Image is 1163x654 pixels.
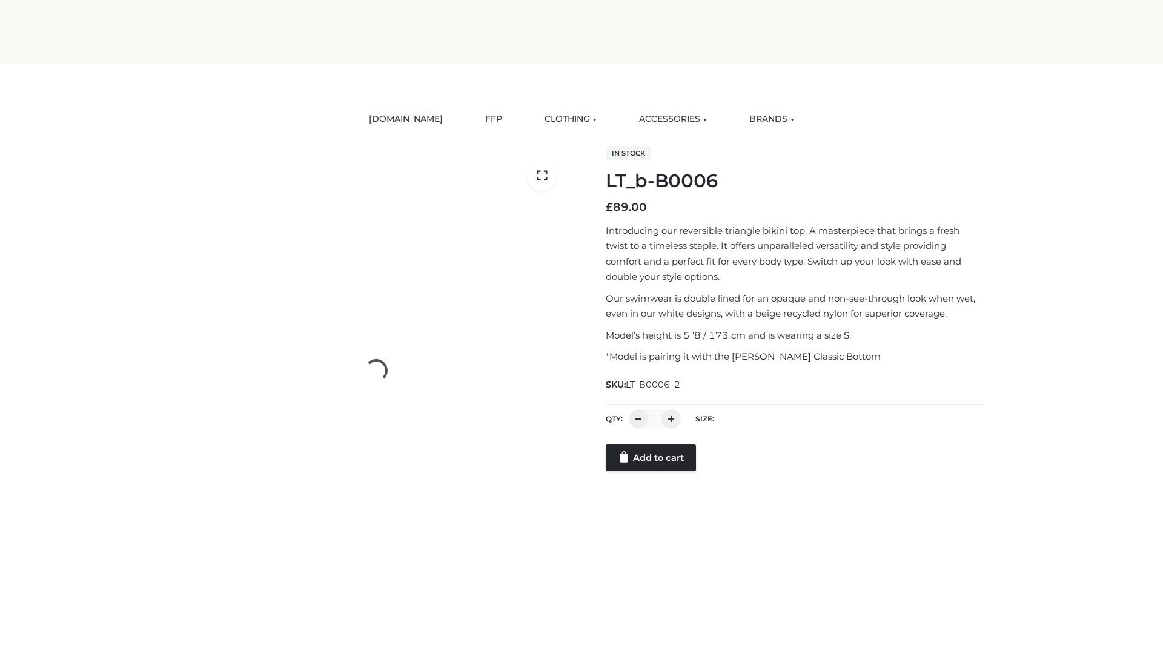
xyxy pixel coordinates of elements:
label: QTY: [606,414,623,423]
h1: LT_b-B0006 [606,170,983,192]
p: Model’s height is 5 ‘8 / 173 cm and is wearing a size S. [606,328,983,343]
span: SKU: [606,377,681,392]
a: Add to cart [606,444,696,471]
span: In stock [606,146,651,160]
a: CLOTHING [535,106,606,133]
a: BRANDS [740,106,803,133]
a: ACCESSORIES [630,106,716,133]
p: Introducing our reversible triangle bikini top. A masterpiece that brings a fresh twist to a time... [606,223,983,285]
p: Our swimwear is double lined for an opaque and non-see-through look when wet, even in our white d... [606,291,983,322]
p: *Model is pairing it with the [PERSON_NAME] Classic Bottom [606,349,983,365]
span: £ [606,200,613,214]
label: Size: [695,414,714,423]
span: LT_B0006_2 [626,379,680,390]
a: FFP [476,106,511,133]
a: [DOMAIN_NAME] [360,106,452,133]
bdi: 89.00 [606,200,647,214]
